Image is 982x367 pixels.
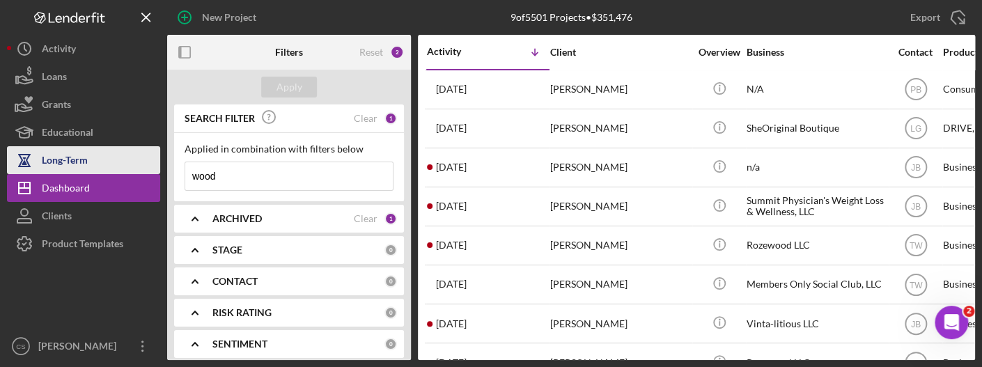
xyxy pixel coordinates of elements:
[42,118,93,150] div: Educational
[390,45,404,59] div: 2
[747,110,886,147] div: SheOriginal Boutique
[7,174,160,202] button: Dashboard
[7,146,160,174] button: Long-Term
[550,149,689,186] div: [PERSON_NAME]
[384,112,397,125] div: 1
[7,202,160,230] button: Clients
[42,202,72,233] div: Clients
[42,146,88,178] div: Long-Term
[7,118,160,146] button: Educational
[511,12,632,23] div: 9 of 5501 Projects • $351,476
[42,230,123,261] div: Product Templates
[550,110,689,147] div: [PERSON_NAME]
[436,240,467,251] time: 2025-06-17 19:45
[202,3,256,31] div: New Project
[550,47,689,58] div: Client
[384,338,397,350] div: 0
[7,332,160,360] button: CS[PERSON_NAME]
[42,63,67,94] div: Loans
[35,332,125,364] div: [PERSON_NAME]
[16,343,25,350] text: CS
[167,3,270,31] button: New Project
[384,306,397,319] div: 0
[436,318,467,329] time: 2025-05-20 18:42
[910,85,921,95] text: PB
[747,149,886,186] div: n/a
[909,280,922,290] text: TW
[910,163,920,173] text: JB
[7,35,160,63] button: Activity
[212,338,267,350] b: SENTIMENT
[276,77,302,97] div: Apply
[185,113,255,124] b: SEARCH FILTER
[436,84,467,95] time: 2025-08-01 19:47
[42,91,71,122] div: Grants
[747,266,886,303] div: Members Only Social Club, LLC
[436,279,467,290] time: 2025-05-30 16:16
[275,47,303,58] b: Filters
[693,47,745,58] div: Overview
[436,123,467,134] time: 2025-07-29 19:38
[7,63,160,91] button: Loans
[185,143,393,155] div: Applied in combination with filters below
[7,230,160,258] button: Product Templates
[909,241,922,251] text: TW
[550,305,689,342] div: [PERSON_NAME]
[747,47,886,58] div: Business
[427,46,488,57] div: Activity
[7,91,160,118] button: Grants
[354,213,377,224] div: Clear
[384,212,397,225] div: 1
[212,244,242,256] b: STAGE
[436,162,467,173] time: 2025-06-25 19:40
[42,35,76,66] div: Activity
[963,306,974,317] span: 2
[889,47,942,58] div: Contact
[359,47,383,58] div: Reset
[212,307,272,318] b: RISK RATING
[747,188,886,225] div: Summit Physician's Weight Loss & Wellness, LLC
[261,77,317,97] button: Apply
[212,276,258,287] b: CONTACT
[910,124,921,134] text: LG
[550,266,689,303] div: [PERSON_NAME]
[42,174,90,205] div: Dashboard
[747,305,886,342] div: Vinta-litious LLC
[212,213,262,224] b: ARCHIVED
[896,3,975,31] button: Export
[747,71,886,108] div: N/A
[384,244,397,256] div: 0
[436,201,467,212] time: 2025-06-20 16:02
[384,275,397,288] div: 0
[910,202,920,212] text: JB
[747,227,886,264] div: Rozewood LLC
[550,71,689,108] div: [PERSON_NAME]
[935,306,968,339] iframe: Intercom live chat
[910,319,920,329] text: JB
[550,188,689,225] div: [PERSON_NAME]
[354,113,377,124] div: Clear
[910,3,940,31] div: Export
[550,227,689,264] div: [PERSON_NAME]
